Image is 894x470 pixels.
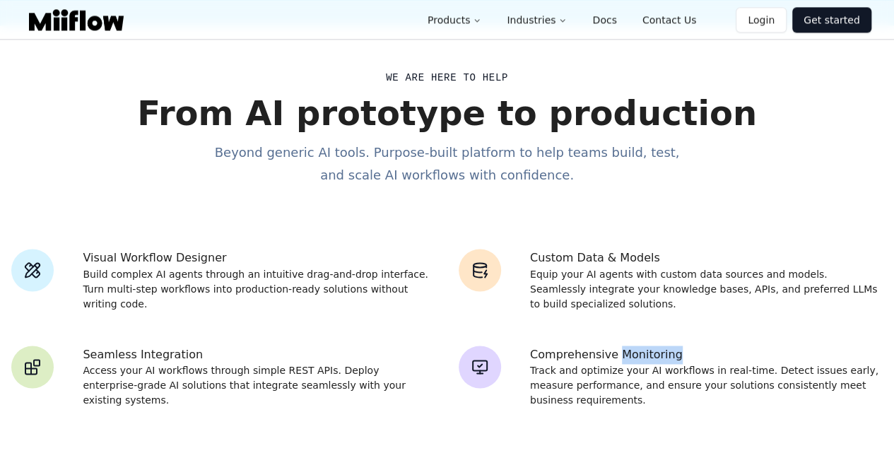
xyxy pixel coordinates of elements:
[581,6,628,34] a: Docs
[29,9,124,30] img: Logo
[210,141,685,187] p: Beyond generic AI tools. Purpose-built platform to help teams build, test, and scale AI workflows...
[83,249,435,267] h6: Visual Workflow Designer
[530,249,883,267] h6: Custom Data & Models
[11,71,883,85] h2: We are here to help
[631,6,707,34] a: Contact Us
[530,346,883,364] h6: Comprehensive Monitoring
[495,6,578,34] button: Industries
[416,6,493,34] button: Products
[83,346,435,364] h6: Seamless Integration
[530,363,883,408] p: Track and optimize your AI workflows in real-time. Detect issues early, measure performance, and ...
[530,267,883,312] p: Equip your AI agents with custom data sources and models. Seamlessly integrate your knowledge bas...
[11,96,883,130] h3: From AI prototype to production
[792,7,871,33] a: Get started
[83,267,435,312] p: Build complex AI agents through an intuitive drag-and-drop interface. Turn multi-step workflows i...
[23,9,129,30] a: Logo
[736,7,787,33] a: Login
[416,6,707,34] nav: Main
[83,363,435,408] p: Access your AI workflows through simple REST APIs. Deploy enterprise-grade AI solutions that inte...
